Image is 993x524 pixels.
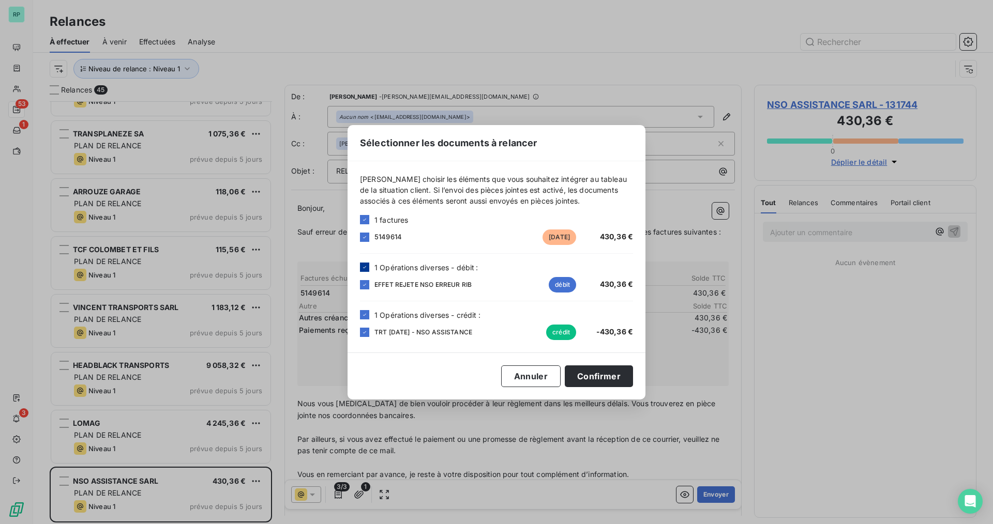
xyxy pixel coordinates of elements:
[501,365,561,387] button: Annuler
[374,262,478,273] span: 1 Opérations diverses - débit :
[600,280,633,288] span: 430,36 €
[374,280,472,289] span: EFFET REJETE NSO ERREUR RIB
[374,328,472,337] span: TRT [DATE] - NSO ASSISTANCE
[600,232,633,241] span: 430,36 €
[549,277,576,292] span: débit
[374,233,402,241] span: 5149614
[543,229,576,245] span: [DATE]
[596,327,633,336] span: -430,36 €
[958,489,983,514] div: Open Intercom Messenger
[360,174,633,206] span: [PERSON_NAME] choisir les éléments que vous souhaitez intégrer au tableau de la situation client....
[374,214,409,225] span: 1 factures
[374,310,480,320] span: 1 Opérations diverses - crédit :
[565,365,633,387] button: Confirmer
[546,325,576,340] span: crédit
[360,136,537,150] span: Sélectionner les documents à relancer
